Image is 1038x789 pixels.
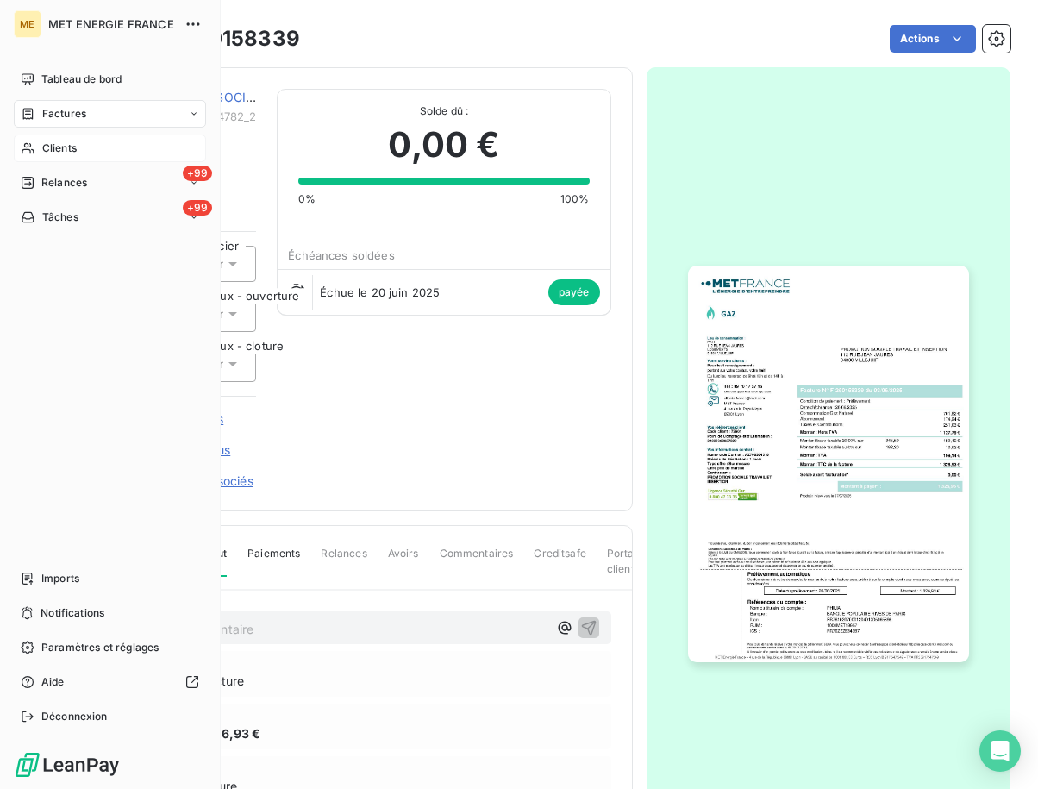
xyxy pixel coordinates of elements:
[288,248,395,262] span: Échéances soldées
[42,106,86,122] span: Factures
[979,730,1021,772] div: Open Intercom Messenger
[41,571,79,586] span: Imports
[41,674,65,690] span: Aide
[183,200,212,216] span: +99
[548,279,600,305] span: payée
[48,17,174,31] span: MET ENERGIE FRANCE
[320,285,440,299] span: Échue le 20 juin 2025
[41,175,87,191] span: Relances
[560,191,590,207] span: 100%
[183,166,212,181] span: +99
[14,10,41,38] div: ME
[890,25,976,53] button: Actions
[197,724,261,742] span: 1 326,93 €
[321,546,366,575] span: Relances
[298,103,589,119] span: Solde dû :
[388,546,419,575] span: Avoirs
[298,191,316,207] span: 0%
[41,72,122,87] span: Tableau de bord
[534,546,586,575] span: Creditsafe
[688,266,969,662] img: invoice_thumbnail
[388,119,499,171] span: 0,00 €
[607,546,640,591] span: Portail client
[14,751,121,779] img: Logo LeanPay
[247,546,300,575] span: Paiements
[41,640,159,655] span: Paramètres et réglages
[42,210,78,225] span: Tâches
[42,141,77,156] span: Clients
[440,546,514,575] span: Commentaires
[41,709,108,724] span: Déconnexion
[161,23,300,54] h3: F-250158339
[41,605,104,621] span: Notifications
[14,668,206,696] a: Aide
